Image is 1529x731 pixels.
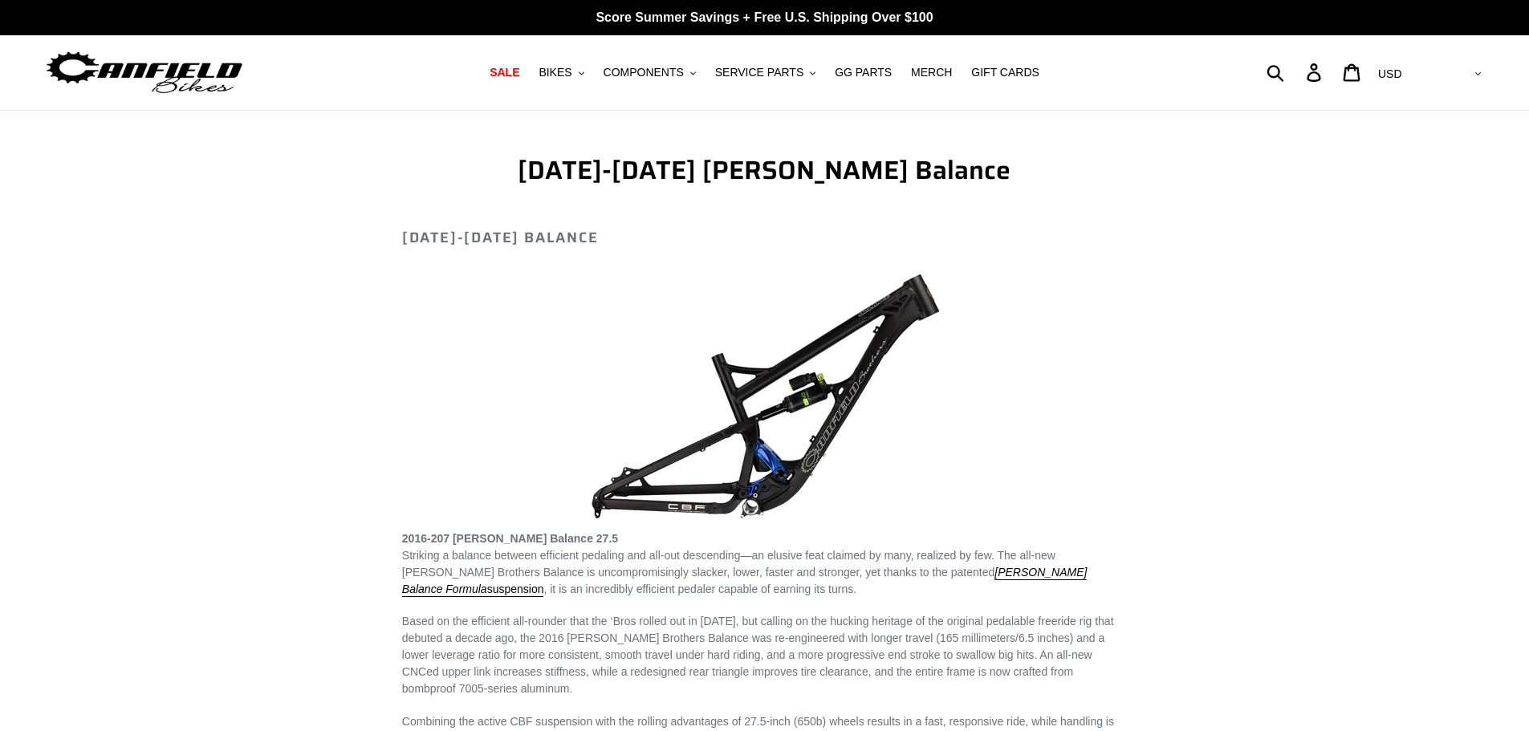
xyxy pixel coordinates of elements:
[487,583,856,597] span: , it is an incredibly efficient pedaler capable of earning its turns.
[402,615,1114,695] span: Based on the efficient all-rounder that the ‘Bros rolled out in [DATE], but calling on the huckin...
[1275,55,1316,90] input: Search
[963,62,1047,83] a: GIFT CARDS
[596,62,704,83] button: COMPONENTS
[715,66,803,79] span: SERVICE PARTS
[539,66,571,79] span: BIKES
[402,549,1055,579] span: Striking a balance between efficient pedaling and all-out descending—an elusive feat claimed by m...
[44,47,245,98] img: Canfield Bikes
[402,532,618,545] strong: 2016-207 [PERSON_NAME] Balance 27.5
[903,62,960,83] a: MERCH
[402,229,1127,247] h2: [DATE]-[DATE] Balance
[827,62,900,83] a: GG PARTS
[707,62,823,83] button: SERVICE PARTS
[402,155,1127,185] h1: [DATE]-[DATE] [PERSON_NAME] Balance
[911,66,952,79] span: MERCH
[604,66,684,79] span: COMPONENTS
[835,66,892,79] span: GG PARTS
[531,62,592,83] button: BIKES
[490,66,519,79] span: SALE
[487,583,544,597] a: suspension
[971,66,1039,79] span: GIFT CARDS
[482,62,527,83] a: SALE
